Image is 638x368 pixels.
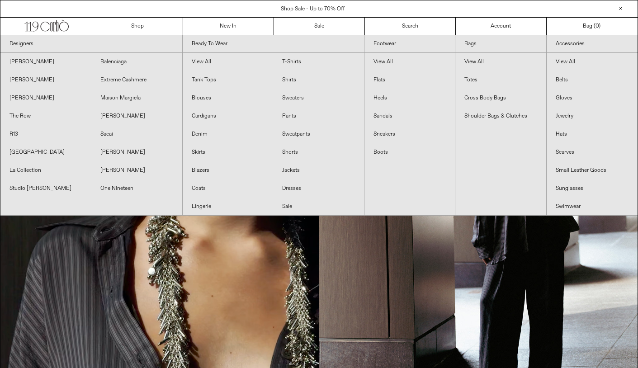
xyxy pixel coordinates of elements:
[595,23,599,30] span: 0
[547,143,638,161] a: Scarves
[273,107,364,125] a: Pants
[273,53,364,71] a: T-Shirts
[183,89,274,107] a: Blouses
[91,179,182,198] a: One Nineteen
[0,161,91,179] a: La Collection
[547,198,638,216] a: Swimwear
[547,18,638,35] a: Bag ()
[91,143,182,161] a: [PERSON_NAME]
[92,18,183,35] a: Shop
[273,179,364,198] a: Dresses
[455,53,546,71] a: View All
[364,125,455,143] a: Sneakers
[456,18,547,35] a: Account
[364,71,455,89] a: Flats
[364,107,455,125] a: Sandals
[0,71,91,89] a: [PERSON_NAME]
[0,125,91,143] a: R13
[91,107,182,125] a: [PERSON_NAME]
[274,18,365,35] a: Sale
[183,71,274,89] a: Tank Tops
[0,179,91,198] a: Studio [PERSON_NAME]
[183,179,274,198] a: Coats
[364,35,455,53] a: Footwear
[273,125,364,143] a: Sweatpants
[547,53,638,71] a: View All
[547,71,638,89] a: Belts
[547,107,638,125] a: Jewelry
[455,107,546,125] a: Shoulder Bags & Clutches
[364,89,455,107] a: Heels
[0,107,91,125] a: The Row
[183,125,274,143] a: Denim
[0,53,91,71] a: [PERSON_NAME]
[183,35,364,53] a: Ready To Wear
[595,22,600,30] span: )
[455,35,546,53] a: Bags
[547,161,638,179] a: Small Leather Goods
[183,18,274,35] a: New In
[364,53,455,71] a: View All
[183,53,274,71] a: View All
[273,89,364,107] a: Sweaters
[273,198,364,216] a: Sale
[0,89,91,107] a: [PERSON_NAME]
[273,161,364,179] a: Jackets
[91,161,182,179] a: [PERSON_NAME]
[0,143,91,161] a: [GEOGRAPHIC_DATA]
[281,5,345,13] a: Shop Sale - Up to 70% Off
[91,53,182,71] a: Balenciaga
[183,107,274,125] a: Cardigans
[91,89,182,107] a: Maison Margiela
[91,125,182,143] a: Sacai
[455,71,546,89] a: Totes
[183,161,274,179] a: Blazers
[364,143,455,161] a: Boots
[0,35,182,53] a: Designers
[91,71,182,89] a: Extreme Cashmere
[547,89,638,107] a: Gloves
[547,179,638,198] a: Sunglasses
[273,71,364,89] a: Shirts
[547,35,638,53] a: Accessories
[273,143,364,161] a: Shorts
[547,125,638,143] a: Hats
[183,198,274,216] a: Lingerie
[365,18,456,35] a: Search
[183,143,274,161] a: Skirts
[455,89,546,107] a: Cross Body Bags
